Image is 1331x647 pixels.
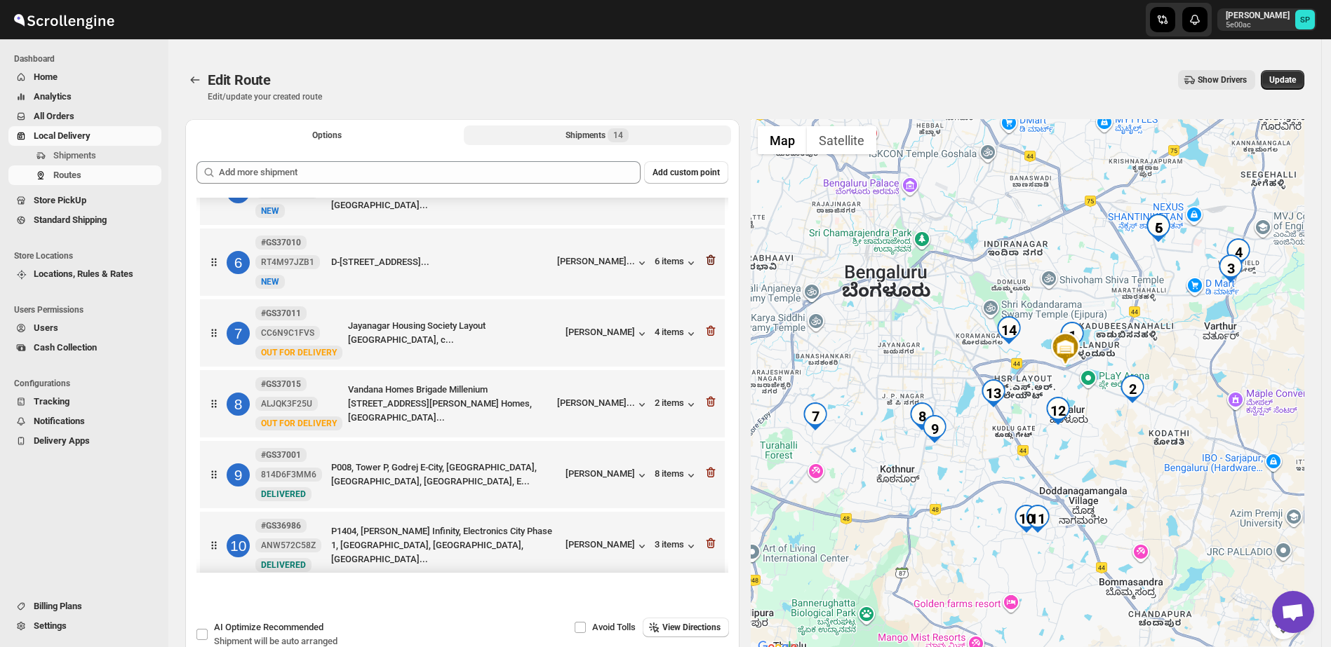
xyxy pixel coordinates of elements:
button: Home [8,67,161,87]
div: 8#GS37015ALJQK3F25UOUT FOR DELIVERYVandana Homes Brigade Millenium [STREET_ADDRESS][PERSON_NAME] ... [200,370,725,437]
img: ScrollEngine [11,2,116,37]
p: Edit/update your created route [208,91,322,102]
div: [PERSON_NAME]... [557,397,635,408]
span: RT4M97JZB1 [261,257,314,268]
div: 2 [1118,375,1146,403]
a: Open chat [1272,591,1314,633]
div: [PERSON_NAME]... [557,256,635,266]
div: 11 [1024,505,1052,533]
button: View Directions [643,618,729,637]
button: [PERSON_NAME]... [557,256,649,270]
span: 14 [613,130,623,141]
span: Add custom point [653,167,720,178]
button: Add custom point [644,161,728,184]
span: Store Locations [14,250,161,261]
span: DELIVERED [261,560,306,570]
div: 7 [227,322,250,345]
span: Avoid Tolls [592,622,636,632]
button: [PERSON_NAME] [566,539,649,553]
div: 10 [1012,505,1041,533]
p: [PERSON_NAME] [1226,10,1290,21]
button: [PERSON_NAME] [566,468,649,482]
span: NEW [261,206,279,216]
span: AI Optimize [214,622,323,632]
p: 5e00ac [1226,21,1290,29]
span: Edit Route [208,71,271,88]
text: SP [1300,15,1310,25]
span: Recommended [263,622,323,632]
span: Billing Plans [34,601,82,611]
div: 10 [227,534,250,557]
button: Show street map [758,126,807,154]
div: 3 [1217,254,1245,282]
div: 6 [227,251,250,274]
span: Home [34,71,58,82]
div: 6 [1144,214,1172,242]
span: Notifications [34,416,85,426]
div: 8 [908,402,936,430]
button: Routes [8,165,161,185]
span: OUT FOR DELIVERY [261,418,337,428]
div: 9#GS37001814D6F3MM6DELIVEREDP008, Tower P, Godrej E-City, [GEOGRAPHIC_DATA], [GEOGRAPHIC_DATA], [... [200,441,725,508]
span: Dashboard [14,53,161,64]
b: #GS37010 [261,238,301,247]
div: 2 items [655,397,698,411]
div: 14 [995,316,1023,344]
span: ANW572C58Z [261,540,316,551]
span: Settings [34,620,67,631]
input: Add more shipment [219,161,641,184]
span: Users [34,322,58,333]
div: Vandana Homes Brigade Millenium [STREET_ADDRESS][PERSON_NAME] Homes, [GEOGRAPHIC_DATA]... [348,383,551,425]
span: Users Permissions [14,304,161,315]
div: 12 [1044,397,1072,425]
div: 8 [227,393,250,416]
b: #GS36986 [261,521,301,531]
span: OUT FOR DELIVERY [261,348,337,357]
span: ALJQK3F25U [261,398,312,409]
span: 814D6F3MM6 [261,469,316,480]
button: 4 items [655,327,698,341]
button: Delivery Apps [8,431,161,451]
div: 13 [979,379,1008,407]
span: Configurations [14,378,161,389]
button: 8 items [655,468,698,482]
div: 1 [1058,322,1086,350]
button: Billing Plans [8,597,161,616]
button: All Orders [8,107,161,126]
button: 6 items [655,256,698,270]
div: [PERSON_NAME] [566,327,649,341]
span: Update [1269,74,1296,86]
div: 7#GS37011CC6N9C1FVSOUT FOR DELIVERYJayanagar Housing Society Layout [GEOGRAPHIC_DATA], c...[PERSO... [200,299,725,367]
div: P1404, [PERSON_NAME] Infinity, Electronics City Phase 1, [GEOGRAPHIC_DATA], [GEOGRAPHIC_DATA], [G... [331,524,560,566]
button: Users [8,318,161,338]
button: 3 items [655,539,698,553]
button: User menu [1217,8,1316,31]
span: Cash Collection [34,342,97,353]
button: All Route Options [194,125,461,145]
span: Routes [53,170,81,180]
button: Show Drivers [1178,70,1255,90]
b: #GS37011 [261,308,301,318]
span: Delivery Apps [34,435,90,446]
span: All Orders [34,111,74,121]
div: 6#GS37010RT4M97JZB1NEWD-[STREET_ADDRESS]...[PERSON_NAME]...6 items [200,229,725,296]
span: Options [312,130,342,141]
button: Show satellite imagery [807,126,876,154]
span: CC6N9C1FVS [261,327,314,339]
button: Map camera controls [1269,611,1297,639]
span: DELIVERED [261,489,306,499]
div: Jayanagar Housing Society Layout [GEOGRAPHIC_DATA], c... [348,319,560,347]
span: Store PickUp [34,195,86,205]
span: Sulakshana Pundle [1295,10,1315,29]
button: Locations, Rules & Rates [8,264,161,284]
div: Shipments [566,128,629,142]
div: P008, Tower P, Godrej E-City, [GEOGRAPHIC_DATA], [GEOGRAPHIC_DATA], [GEOGRAPHIC_DATA], E... [331,461,560,489]
button: Selected Shipments [464,125,731,145]
div: Selected Shipments [185,150,740,578]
